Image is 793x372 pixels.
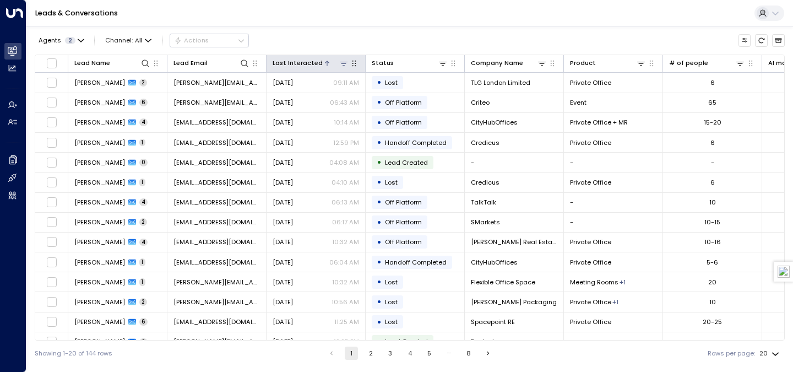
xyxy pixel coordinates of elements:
span: Lost [385,278,398,287]
span: 0 [139,159,148,166]
div: • [377,195,382,209]
span: Criteo [471,98,490,107]
span: Jul 10, 2025 [273,337,293,346]
td: - [564,153,663,172]
div: • [377,95,382,110]
div: Showing 1-20 of 144 rows [35,349,112,358]
span: 1 [139,258,145,266]
span: Handoff Completed [385,138,447,147]
span: CityHubOffices [471,258,518,267]
span: 2 [139,298,147,306]
button: Go to page 2 [364,347,377,360]
span: Private Office [570,178,611,187]
span: Jul 08, 2025 [273,118,293,127]
span: Toggle select row [46,296,57,308]
span: Jul 09, 2025 [273,178,293,187]
span: Toggle select row [46,217,57,228]
span: Off Platform [385,118,422,127]
button: Go to page 8 [462,347,475,360]
div: • [377,75,382,90]
span: David Piercey [74,198,125,207]
p: 10:32 AM [332,278,359,287]
span: Private Office [570,258,611,267]
span: TalkTalk [471,198,496,207]
div: 6 [710,78,715,87]
div: 15-20 [704,118,721,127]
span: Annabel Crawshaw [74,158,125,167]
button: Go to page 4 [403,347,416,360]
span: Jul 10, 2025 [273,258,293,267]
p: 10:56 AM [332,298,359,306]
div: Lead Email [173,58,208,68]
span: Laurie Thomasson [74,317,125,326]
span: Annabel Crawshaw [74,138,125,147]
span: Eastnets [471,337,498,346]
div: # of people [669,58,708,68]
div: Status [372,58,394,68]
span: Toggle select row [46,197,57,208]
span: 6 [139,99,148,106]
span: jak@cityhuboffices.com [173,258,260,267]
span: Adrian Goldney [74,278,125,287]
button: Go to page 3 [384,347,397,360]
span: Jul 08, 2025 [273,98,293,107]
span: l.ayodeji@criteo.com [173,98,260,107]
span: 2 [65,37,75,44]
span: Labake Ajimobi [74,218,125,227]
div: # of people [669,58,745,68]
td: - [564,332,663,352]
td: - [465,153,564,172]
p: 10:14 AM [334,118,359,127]
span: Private Office [570,317,611,326]
span: Private Office + MR [570,118,628,127]
span: Jul 10, 2025 [273,278,293,287]
div: Actions [174,36,209,44]
span: Toggle select row [46,277,57,288]
div: Button group with a nested menu [170,34,249,47]
p: 09:11 AM [333,78,359,87]
span: Agents [39,37,61,44]
span: Toggle select row [46,336,57,347]
span: Jul 07, 2025 [273,78,293,87]
div: 10 [709,298,716,306]
label: Rows per page: [708,349,755,358]
span: Toggle select row [46,117,57,128]
span: Toggle select row [46,236,57,247]
span: Annabel Crawshaw [74,178,125,187]
button: Go to page 5 [423,347,436,360]
span: Off Platform [385,238,422,246]
div: Lead Name [74,58,110,68]
span: SMarkets [471,218,500,227]
div: • [377,255,382,269]
div: Last Interacted [273,58,349,68]
span: Private Office [570,298,611,306]
span: Toggle select row [46,157,57,168]
p: 04:10 AM [332,178,359,187]
span: nico.kidel@knoxrealestate.co.uk [173,238,260,246]
div: - [711,158,714,167]
span: Gabriel Campa [74,337,125,346]
span: Credicus [471,178,499,187]
div: 6 [710,138,715,147]
div: • [377,335,382,349]
div: 6 [710,178,715,187]
span: Channel: [102,34,155,46]
td: - [564,193,663,212]
button: Go to next page [482,347,495,360]
p: 11:25 AM [334,317,359,326]
div: • [377,135,382,150]
div: Status [372,58,448,68]
span: 1 [139,278,145,286]
span: Event [570,98,586,107]
p: 10:32 AM [332,238,359,246]
p: 06:43 AM [330,98,359,107]
span: Lost [385,317,398,326]
span: Lara Ayodeji [74,98,125,107]
span: Nico Kidel [74,238,125,246]
span: 4 [139,239,148,246]
p: 06:04 AM [329,258,359,267]
button: Agents2 [35,34,87,46]
span: Lost [385,298,398,306]
div: Private Office + MR [612,298,618,306]
div: 10-15 [704,218,720,227]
